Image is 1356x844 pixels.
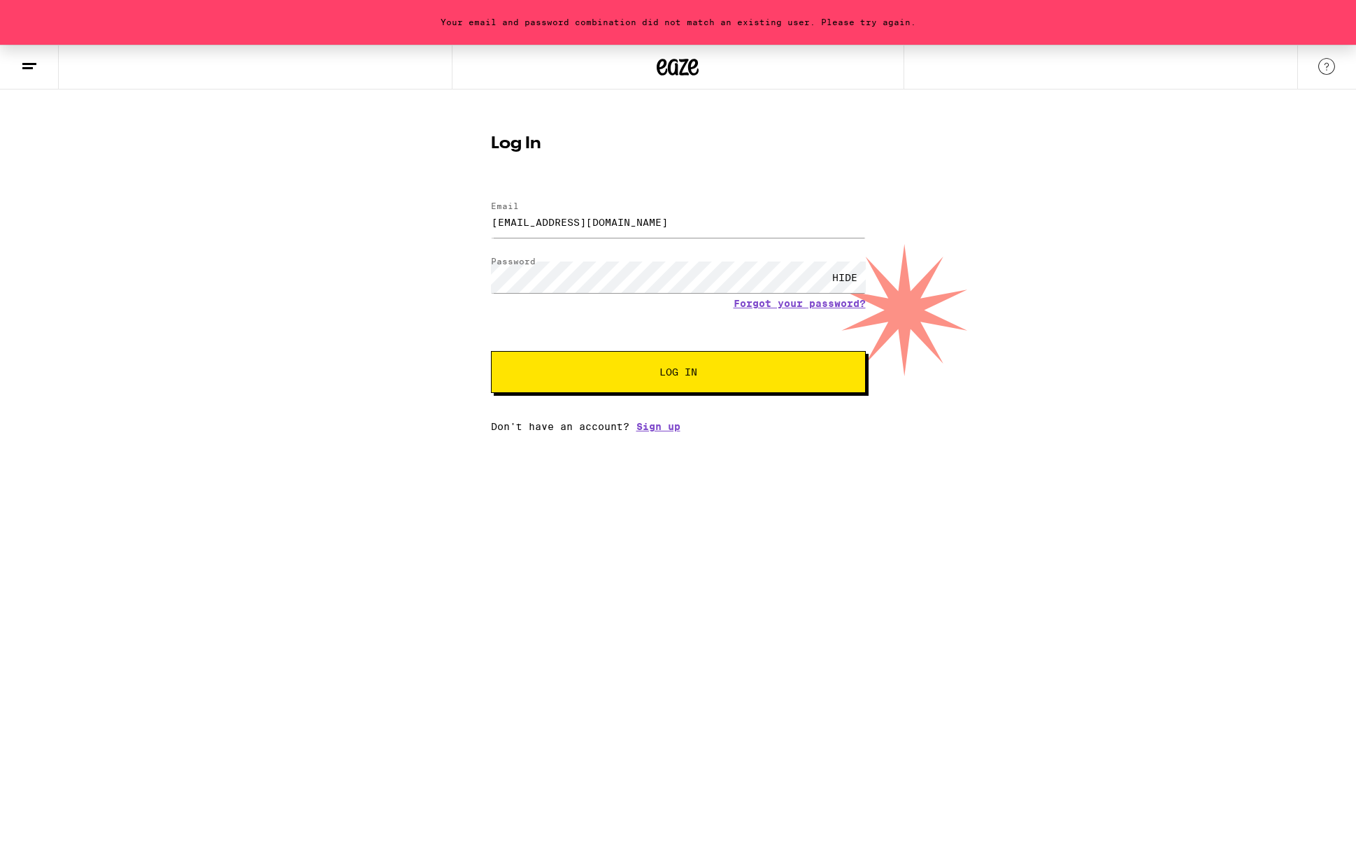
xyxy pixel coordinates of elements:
[491,421,866,432] div: Don't have an account?
[824,262,866,293] div: HIDE
[491,206,866,238] input: Email
[491,201,519,210] label: Email
[491,257,536,266] label: Password
[8,10,101,21] span: Hi. Need any help?
[734,298,866,309] a: Forgot your password?
[659,367,697,377] span: Log In
[636,421,680,432] a: Sign up
[491,136,866,152] h1: Log In
[491,351,866,393] button: Log In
